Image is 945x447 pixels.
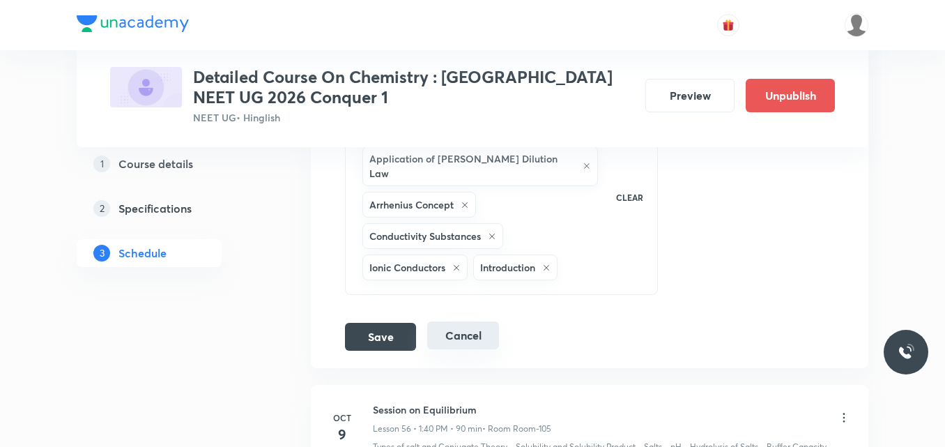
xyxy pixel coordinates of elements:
p: • Room Room-105 [482,423,551,435]
button: Save [345,323,416,351]
p: Lesson 56 • 1:40 PM • 90 min [373,423,482,435]
p: 1 [93,156,110,172]
h5: Schedule [118,245,167,262]
p: CLEAR [616,191,643,204]
img: Company Logo [77,15,189,32]
button: Preview [645,79,735,112]
h6: Arrhenius Concept [369,197,454,212]
h6: Application of [PERSON_NAME] Dilution Law [369,151,576,181]
button: avatar [717,14,739,36]
h6: Conductivity Substances [369,229,481,243]
p: NEET UG • Hinglish [193,110,634,125]
img: avatar [722,19,735,31]
p: 3 [93,245,110,262]
h6: Oct [328,411,356,424]
img: ttu [898,344,914,361]
a: 1Course details [77,150,266,178]
button: Cancel [427,321,499,349]
h5: Course details [118,156,193,172]
img: 9F48F023-C3F1-49A9-9BE7-EADCC6370D09_plus.png [110,67,182,107]
img: Sudipta Bose [845,13,868,37]
a: Company Logo [77,15,189,36]
h6: Ionic Conductors [369,260,445,275]
p: 2 [93,200,110,217]
h5: Specifications [118,200,192,217]
button: Unpublish [746,79,835,112]
h6: Introduction [480,260,535,275]
h6: Session on Equilibrium [373,402,551,417]
h3: Detailed Course On Chemistry : [GEOGRAPHIC_DATA] NEET UG 2026 Conquer 1 [193,67,634,107]
a: 2Specifications [77,195,266,222]
h4: 9 [328,424,356,445]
